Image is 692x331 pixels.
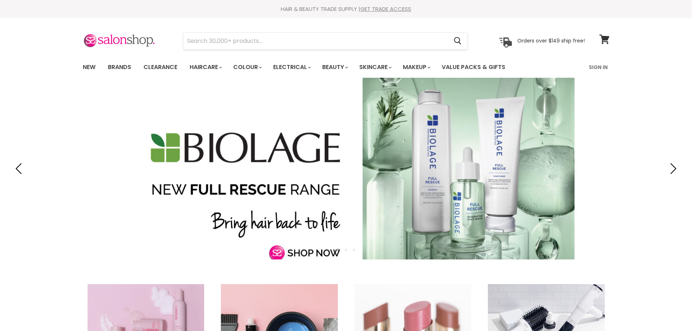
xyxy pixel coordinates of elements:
[138,60,183,75] a: Clearance
[448,33,468,49] button: Search
[436,60,511,75] a: Value Packs & Gifts
[397,60,435,75] a: Makeup
[268,60,315,75] a: Electrical
[517,37,585,44] p: Orders over $149 ship free!
[360,5,411,13] a: GET TRADE ACCESS
[13,161,27,176] button: Previous
[77,60,101,75] a: New
[317,60,352,75] a: Beauty
[74,5,619,13] div: HAIR & BEAUTY TRADE SUPPLY |
[183,32,468,50] form: Product
[184,60,226,75] a: Haircare
[665,161,679,176] button: Next
[183,33,448,49] input: Search
[584,60,612,75] a: Sign In
[345,249,347,251] li: Page dot 2
[228,60,266,75] a: Colour
[354,60,396,75] a: Skincare
[102,60,137,75] a: Brands
[353,249,355,251] li: Page dot 3
[77,57,548,78] ul: Main menu
[74,57,619,78] nav: Main
[337,249,339,251] li: Page dot 1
